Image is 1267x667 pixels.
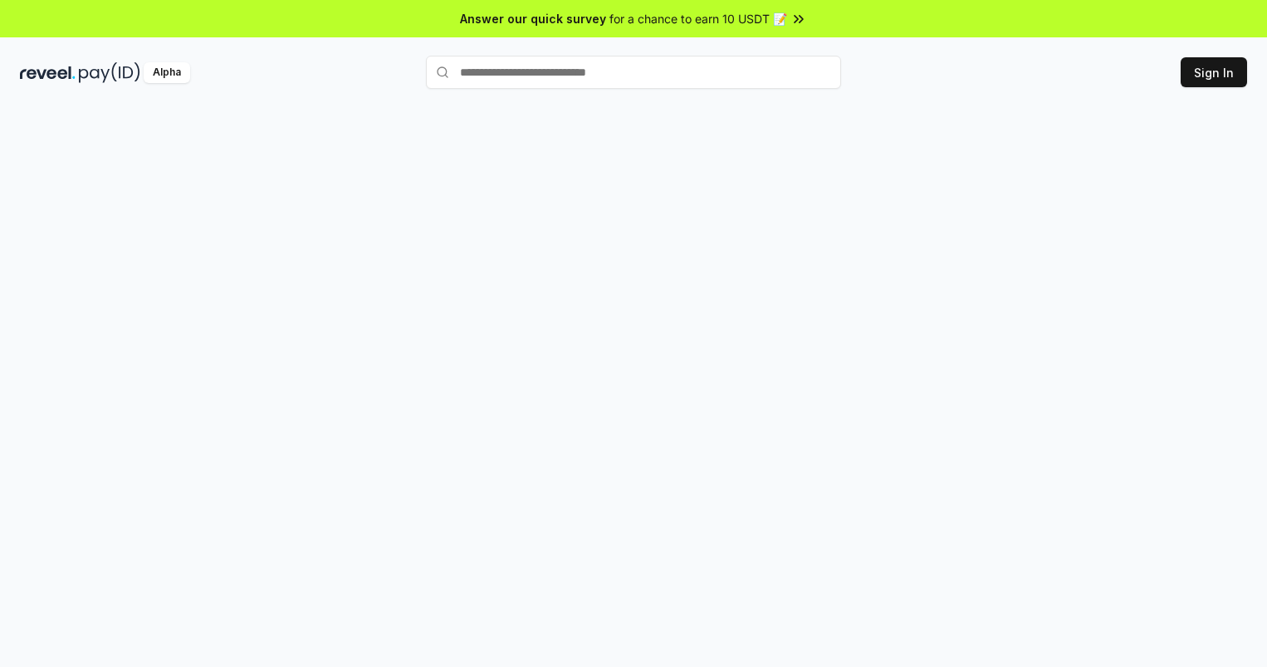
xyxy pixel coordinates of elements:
span: for a chance to earn 10 USDT 📝 [609,10,787,27]
button: Sign In [1181,57,1247,87]
img: reveel_dark [20,62,76,83]
div: Alpha [144,62,190,83]
span: Answer our quick survey [460,10,606,27]
img: pay_id [79,62,140,83]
